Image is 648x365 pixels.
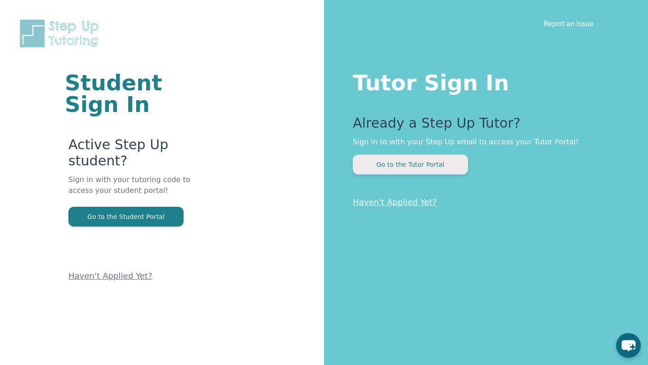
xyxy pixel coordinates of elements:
h1: Tutor Sign In [353,68,612,93]
button: Go to the Student Portal [68,207,184,227]
p: Sign in to with your Step Up email to access your Tutor Portal! [353,137,612,147]
p: Already a Step Up Tutor? [353,115,612,137]
a: Go to the Student Portal [68,212,184,221]
button: chat-button [616,333,641,358]
button: Go to the Tutor Portal [353,155,468,174]
a: Report an Issue [544,19,594,28]
a: Haven't Applied Yet? [68,271,153,280]
img: Step Up Tutoring horizontal logo [18,18,104,49]
a: Go to the Tutor Portal [353,160,468,169]
a: Haven't Applied Yet? [353,197,437,207]
h1: Student Sign In [65,72,216,115]
p: Sign in with your tutoring code to access your student portal! [68,174,216,207]
p: Active Step Up student? [68,137,216,174]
